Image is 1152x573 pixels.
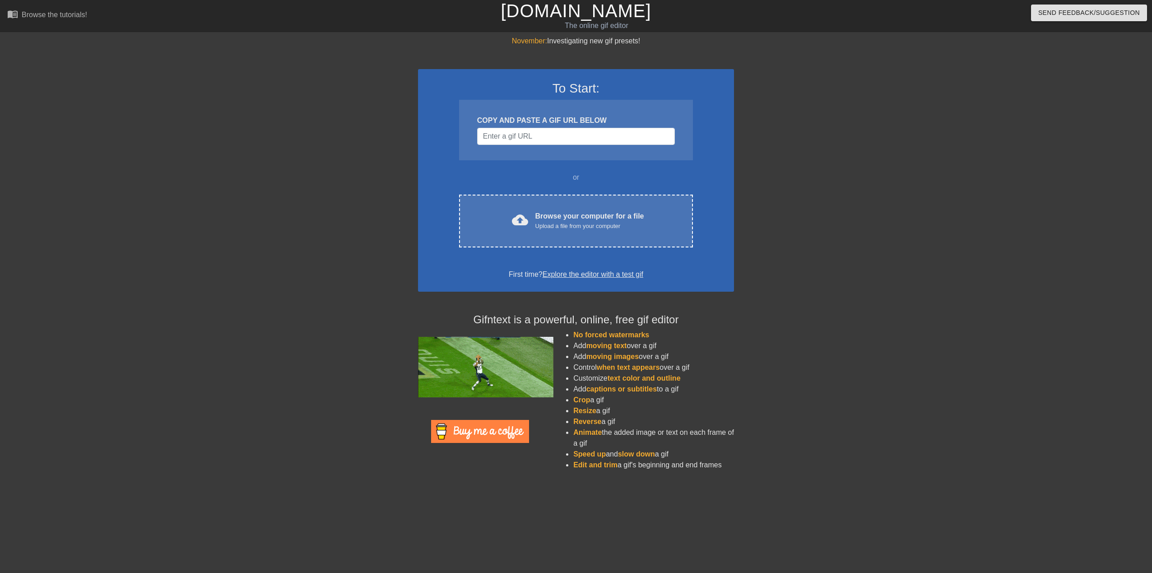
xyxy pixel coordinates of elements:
[573,418,601,425] span: Reverse
[1031,5,1147,21] button: Send Feedback/Suggestion
[573,405,734,416] li: a gif
[573,396,590,404] span: Crop
[573,460,734,471] li: a gif's beginning and end frames
[573,429,602,436] span: Animate
[573,427,734,449] li: the added image or text on each frame of a gif
[573,373,734,384] li: Customize
[501,1,651,21] a: [DOMAIN_NAME]
[418,313,734,326] h4: Gifntext is a powerful, online, free gif editor
[441,172,711,183] div: or
[543,270,643,278] a: Explore the editor with a test gif
[586,385,657,393] span: captions or subtitles
[1038,7,1140,19] span: Send Feedback/Suggestion
[7,9,87,23] a: Browse the tutorials!
[430,81,722,96] h3: To Start:
[586,353,639,360] span: moving images
[573,407,596,415] span: Resize
[477,128,675,145] input: Username
[597,363,660,371] span: when text appears
[573,351,734,362] li: Add over a gif
[535,222,644,231] div: Upload a file from your computer
[512,37,547,45] span: November:
[573,461,618,469] span: Edit and trim
[573,362,734,373] li: Control over a gif
[618,450,655,458] span: slow down
[608,374,681,382] span: text color and outline
[512,212,528,228] span: cloud_upload
[586,342,627,349] span: moving text
[573,340,734,351] li: Add over a gif
[7,9,18,19] span: menu_book
[573,450,606,458] span: Speed up
[573,384,734,395] li: Add to a gif
[573,449,734,460] li: and a gif
[418,36,734,47] div: Investigating new gif presets!
[418,337,553,397] img: football_small.gif
[573,395,734,405] li: a gif
[535,211,644,231] div: Browse your computer for a file
[431,420,529,443] img: Buy Me A Coffee
[573,416,734,427] li: a gif
[22,11,87,19] div: Browse the tutorials!
[430,269,722,280] div: First time?
[389,20,805,31] div: The online gif editor
[477,115,675,126] div: COPY AND PASTE A GIF URL BELOW
[573,331,649,339] span: No forced watermarks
